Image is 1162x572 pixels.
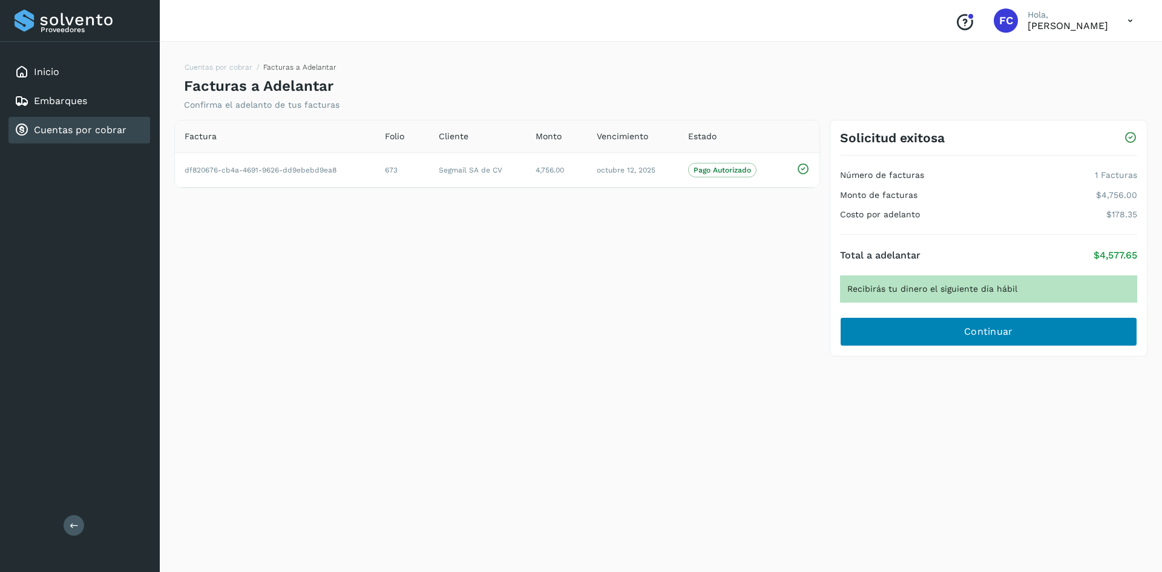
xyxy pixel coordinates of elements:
[429,153,526,187] td: Segmail SA de CV
[34,124,126,136] a: Cuentas por cobrar
[694,166,751,174] p: Pago Autorizado
[184,100,340,110] p: Confirma el adelanto de tus facturas
[840,130,945,145] h3: Solicitud exitosa
[840,249,921,261] h4: Total a adelantar
[8,117,150,143] div: Cuentas por cobrar
[34,66,59,77] a: Inicio
[8,88,150,114] div: Embarques
[964,325,1013,338] span: Continuar
[263,63,336,71] span: Facturas a Adelantar
[1094,249,1137,261] p: $4,577.65
[1096,190,1137,200] p: $4,756.00
[375,153,429,187] td: 673
[1028,20,1108,31] p: FERNANDO CASTRO AGUILAR
[840,170,924,180] h4: Número de facturas
[1106,209,1137,220] p: $178.35
[840,317,1137,346] button: Continuar
[439,130,468,143] span: Cliente
[597,130,648,143] span: Vencimiento
[840,209,920,220] h4: Costo por adelanto
[597,166,655,174] span: octubre 12, 2025
[688,130,717,143] span: Estado
[34,95,87,107] a: Embarques
[536,130,562,143] span: Monto
[840,190,917,200] h4: Monto de facturas
[185,130,217,143] span: Factura
[41,25,145,34] p: Proveedores
[536,166,564,174] span: 4,756.00
[1028,10,1108,20] p: Hola,
[840,275,1137,303] div: Recibirás tu dinero el siguiente día hábil
[175,153,375,187] td: df820676-cb4a-4691-9626-dd9ebebd9ea8
[385,130,404,143] span: Folio
[8,59,150,85] div: Inicio
[185,63,252,71] a: Cuentas por cobrar
[184,62,336,77] nav: breadcrumb
[1095,170,1137,180] p: 1 Facturas
[184,77,333,95] h4: Facturas a Adelantar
